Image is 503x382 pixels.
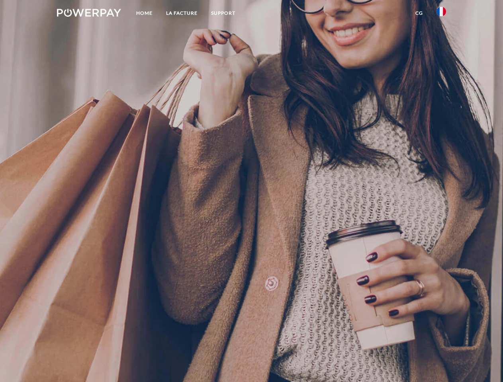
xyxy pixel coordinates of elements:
[57,9,121,17] img: logo-powerpay-white.svg
[159,6,204,20] a: LA FACTURE
[409,6,430,20] a: CG
[204,6,242,20] a: Support
[129,6,159,20] a: Home
[436,7,446,16] img: fr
